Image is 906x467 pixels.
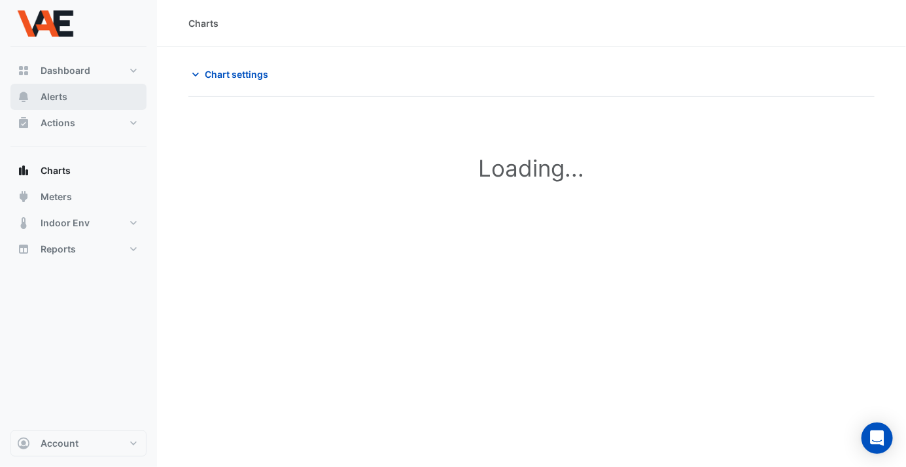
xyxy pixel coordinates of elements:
app-icon: Reports [17,243,30,256]
span: Dashboard [41,64,90,77]
div: Charts [188,16,218,30]
span: Account [41,437,78,450]
button: Chart settings [188,63,277,86]
button: Account [10,430,147,457]
img: Company Logo [16,10,75,37]
span: Actions [41,116,75,130]
span: Meters [41,190,72,203]
app-icon: Indoor Env [17,216,30,230]
app-icon: Alerts [17,90,30,103]
app-icon: Meters [17,190,30,203]
app-icon: Actions [17,116,30,130]
button: Actions [10,110,147,136]
span: Chart settings [205,67,268,81]
button: Meters [10,184,147,210]
button: Dashboard [10,58,147,84]
button: Indoor Env [10,210,147,236]
span: Alerts [41,90,67,103]
div: Open Intercom Messenger [862,423,893,454]
span: Indoor Env [41,216,90,230]
button: Reports [10,236,147,262]
app-icon: Dashboard [17,64,30,77]
app-icon: Charts [17,164,30,177]
button: Charts [10,158,147,184]
button: Alerts [10,84,147,110]
span: Reports [41,243,76,256]
span: Charts [41,164,71,177]
h1: Loading... [217,154,846,182]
